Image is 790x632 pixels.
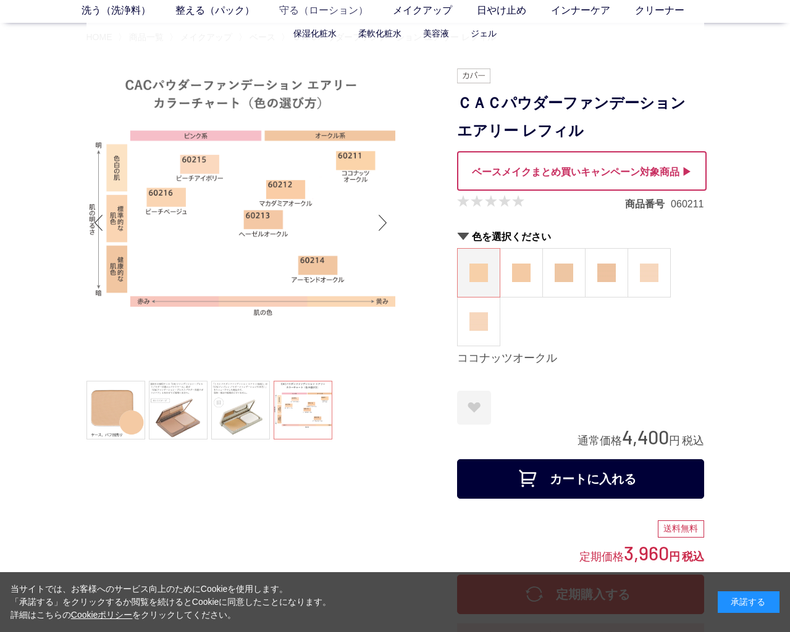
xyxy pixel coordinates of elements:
dl: ピーチベージュ [457,297,500,346]
a: 守る（ローション） [279,3,393,18]
span: 円 [669,434,680,447]
img: ココナッツオークル [469,264,488,282]
a: メイクアップ [393,3,477,18]
img: ヘーゼルオークル [555,264,573,282]
dt: 商品番号 [625,197,671,210]
span: 税込 [682,434,704,447]
a: ピーチベージュ [458,297,500,346]
span: 3,960 [624,541,669,564]
a: 美容液 [423,28,449,38]
img: ピーチベージュ [469,312,488,331]
h1: ＣＡＣパウダーファンデーション エアリー レフィル [457,89,704,145]
a: マカダミアオークル [500,249,542,297]
a: Cookieポリシー [71,610,133,620]
dl: ヘーゼルオークル [542,248,586,297]
a: アーモンドオークル [586,249,628,297]
img: ＣＡＣパウダーファンデーション エアリー レフィル マカダミアオークル [86,69,395,377]
a: 保湿化粧水 [293,28,337,38]
div: Previous slide [86,198,111,247]
dl: ピーチアイボリー [628,248,671,297]
a: ヘーゼルオークル [543,249,585,297]
a: ジェル [471,28,497,38]
dl: アーモンドオークル [585,248,628,297]
a: インナーケア [551,3,635,18]
h2: 色を選択ください [457,230,704,243]
span: 4,400 [622,425,669,448]
a: ピーチアイボリー [628,249,670,297]
img: ピーチアイボリー [640,264,658,282]
dl: マカダミアオークル [500,248,543,297]
img: アーモンドオークル [597,264,616,282]
a: 日やけ止め [477,3,551,18]
a: 柔軟化粧水 [358,28,401,38]
div: 送料無料 [658,520,704,538]
a: クリーナー [635,3,709,18]
span: 円 [669,551,680,563]
span: 通常価格 [578,434,622,447]
span: 定期価格 [579,549,624,563]
button: カートに入れる [457,459,704,499]
div: ココナッツオークル [457,351,704,366]
dd: 060211 [671,197,704,210]
div: Next slide [371,198,395,247]
img: マカダミアオークル [512,264,531,282]
dl: ココナッツオークル [457,248,500,297]
span: 税込 [682,551,704,563]
a: お気に入りに登録する [457,391,491,425]
a: 整える（パック） [175,3,279,18]
a: 洗う（洗浄料） [82,3,175,18]
div: 承諾する [718,591,779,613]
div: 当サイトでは、お客様へのサービス向上のためにCookieを使用します。 「承諾する」をクリックするか閲覧を続けるとCookieに同意したことになります。 詳細はこちらの をクリックしてください。 [11,583,332,622]
img: カバー [457,69,490,83]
